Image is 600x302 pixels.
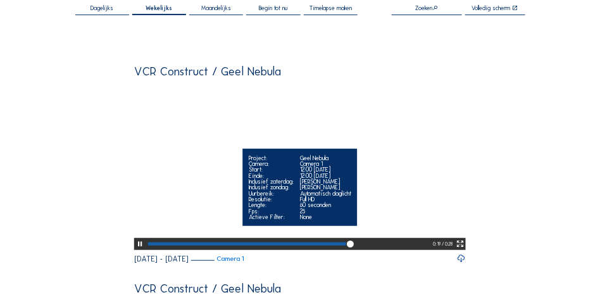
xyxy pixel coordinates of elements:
div: [PERSON_NAME] [300,184,351,190]
div: Project: [249,155,294,161]
span: Timelapse maken [309,5,352,11]
div: None [300,214,351,220]
div: Camera 1 [300,161,351,167]
div: [DATE] - [DATE] [134,255,189,263]
div: Full HD [300,196,351,202]
div: Actieve Filter: [249,214,294,220]
div: Inclusief zaterdag: [249,179,294,184]
div: 25 [300,208,351,214]
span: Maandelijks [201,5,231,11]
div: 60 seconden [300,202,351,208]
div: VCR Construct / Geel Nebula [134,283,281,295]
div: 0: 19 [434,238,442,250]
div: 12:00 [DATE] [300,173,351,179]
div: / 0:28 [442,238,453,250]
div: Inclusief zondag: [249,184,294,190]
video: Your browser does not support the video tag. [134,83,466,249]
div: Camera: [249,161,294,167]
div: Fps: [249,208,294,214]
div: VCR Construct / Geel Nebula [134,66,281,78]
div: Start: [249,167,294,172]
div: Automatisch daglicht [300,191,351,196]
div: Einde: [249,173,294,179]
div: [PERSON_NAME] [300,179,351,184]
span: Wekelijks [146,5,172,11]
span: Dagelijks [91,5,113,11]
span: Begin tot nu [259,5,288,11]
div: Resolutie: [249,196,294,202]
div: Volledig scherm [472,5,511,11]
div: Lengte: [249,202,294,208]
div: Uurbereik: [249,191,294,196]
a: Camera 1 [191,255,246,262]
div: 12:00 [DATE] [300,167,351,172]
div: Geel Nebula [300,155,351,161]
